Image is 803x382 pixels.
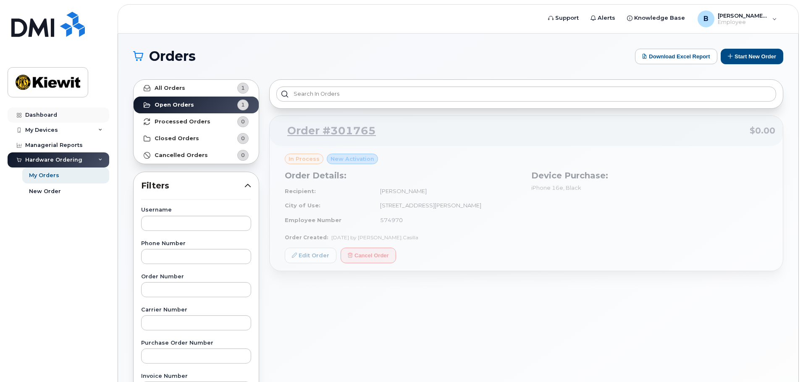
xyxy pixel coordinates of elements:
[155,135,199,142] strong: Closed Orders
[141,307,251,313] label: Carrier Number
[141,340,251,346] label: Purchase Order Number
[134,80,259,97] a: All Orders1
[155,152,208,159] strong: Cancelled Orders
[141,241,251,246] label: Phone Number
[241,101,245,109] span: 1
[141,180,244,192] span: Filters
[134,97,259,113] a: Open Orders1
[635,49,717,64] button: Download Excel Report
[241,118,245,126] span: 0
[134,147,259,164] a: Cancelled Orders0
[241,84,245,92] span: 1
[149,50,196,63] span: Orders
[141,374,251,379] label: Invoice Number
[134,130,259,147] a: Closed Orders0
[155,102,194,108] strong: Open Orders
[721,49,783,64] button: Start New Order
[155,118,210,125] strong: Processed Orders
[134,113,259,130] a: Processed Orders0
[141,274,251,280] label: Order Number
[141,207,251,213] label: Username
[155,85,185,92] strong: All Orders
[241,134,245,142] span: 0
[241,151,245,159] span: 0
[766,345,797,376] iframe: Messenger Launcher
[276,86,776,102] input: Search in orders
